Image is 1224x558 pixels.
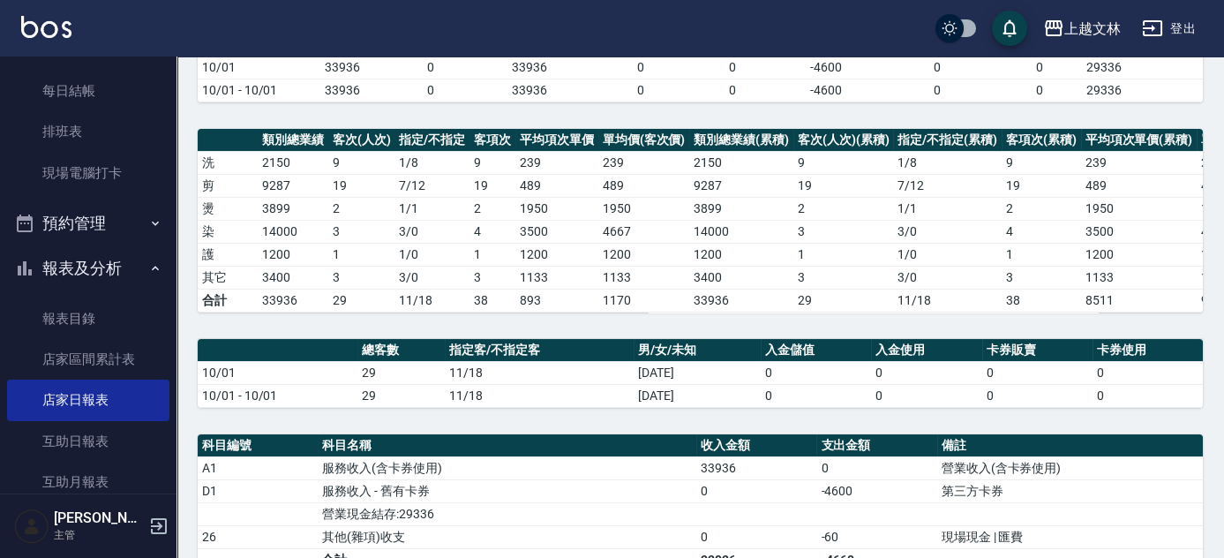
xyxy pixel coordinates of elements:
[515,266,598,289] td: 1133
[469,151,515,174] td: 9
[893,243,1002,266] td: 1 / 0
[689,129,793,152] th: 類別總業績(累積)
[1081,220,1198,243] td: 3500
[793,197,894,220] td: 2
[634,384,761,407] td: [DATE]
[696,525,816,548] td: 0
[1082,56,1203,79] td: 29336
[793,289,894,312] td: 29
[871,339,981,362] th: 入金使用
[761,339,871,362] th: 入金儲值
[1081,266,1198,289] td: 1133
[689,220,793,243] td: 14000
[937,456,1203,479] td: 營業收入(含卡券使用)
[445,361,634,384] td: 11/18
[1093,361,1203,384] td: 0
[7,71,169,111] a: 每日結帳
[328,197,395,220] td: 2
[893,289,1002,312] td: 11/18
[689,266,793,289] td: 3400
[689,197,793,220] td: 3899
[515,129,598,152] th: 平均項次單價
[598,243,690,266] td: 1200
[258,151,328,174] td: 2150
[893,151,1002,174] td: 1 / 8
[982,361,1093,384] td: 0
[877,56,998,79] td: 0
[7,245,169,291] button: 報表及分析
[318,502,696,525] td: 營業現金結存:29336
[7,421,169,462] a: 互助日報表
[1002,266,1081,289] td: 3
[761,361,871,384] td: 0
[634,339,761,362] th: 男/女/未知
[423,56,507,79] td: 0
[469,174,515,197] td: 19
[515,174,598,197] td: 489
[774,79,876,102] td: -4600
[515,220,598,243] td: 3500
[982,384,1093,407] td: 0
[1036,11,1128,47] button: 上越文林
[507,79,592,102] td: 33936
[54,527,144,543] p: 主管
[469,266,515,289] td: 3
[258,266,328,289] td: 3400
[394,151,469,174] td: 1 / 8
[318,434,696,457] th: 科目名稱
[877,79,998,102] td: 0
[258,289,328,312] td: 33936
[357,339,445,362] th: 總客數
[515,197,598,220] td: 1950
[893,129,1002,152] th: 指定/不指定(累積)
[7,200,169,246] button: 預約管理
[394,129,469,152] th: 指定/不指定
[469,220,515,243] td: 4
[690,56,775,79] td: 0
[696,456,816,479] td: 33936
[515,243,598,266] td: 1200
[937,479,1203,502] td: 第三方卡券
[394,243,469,266] td: 1 / 0
[198,289,258,312] td: 合計
[1082,79,1203,102] td: 29336
[258,197,328,220] td: 3899
[598,220,690,243] td: 4667
[7,380,169,420] a: 店家日報表
[690,79,775,102] td: 0
[1002,220,1081,243] td: 4
[1002,289,1081,312] td: 38
[1081,174,1198,197] td: 489
[634,361,761,384] td: [DATE]
[893,220,1002,243] td: 3 / 0
[198,525,318,548] td: 26
[507,56,592,79] td: 33936
[774,56,876,79] td: -4600
[1081,243,1198,266] td: 1200
[893,174,1002,197] td: 7 / 12
[423,79,507,102] td: 0
[816,456,936,479] td: 0
[318,456,696,479] td: 服務收入(含卡券使用)
[982,339,1093,362] th: 卡券販賣
[598,174,690,197] td: 489
[198,339,1203,408] table: a dense table
[198,79,320,102] td: 10/01 - 10/01
[445,384,634,407] td: 11/18
[469,289,515,312] td: 38
[689,243,793,266] td: 1200
[7,153,169,193] a: 現場電腦打卡
[318,525,696,548] td: 其他(雜項)收支
[598,151,690,174] td: 239
[696,434,816,457] th: 收入金額
[394,197,469,220] td: 1 / 1
[357,384,445,407] td: 29
[394,174,469,197] td: 7 / 12
[816,479,936,502] td: -4600
[871,384,981,407] td: 0
[515,289,598,312] td: 893
[258,129,328,152] th: 類別總業績
[1002,151,1081,174] td: 9
[793,151,894,174] td: 9
[320,56,423,79] td: 33936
